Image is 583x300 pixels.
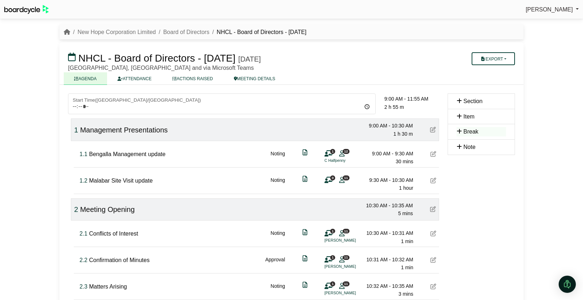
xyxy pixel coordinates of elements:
[330,281,335,286] span: 1
[64,72,107,85] a: AGENDA
[79,284,87,290] span: Click to fine tune number
[399,185,413,191] span: 1 hour
[363,256,413,263] div: 10:31 AM - 10:32 AM
[343,281,350,286] span: 11
[526,5,579,14] a: [PERSON_NAME]
[394,131,413,137] span: 1 h 30 m
[4,5,49,14] img: BoardcycleBlackGreen-aaafeed430059cb809a45853b8cf6d952af9d84e6e89e1f1685b34bfd5cb7d64.svg
[363,282,413,290] div: 10:32 AM - 10:35 AM
[324,158,378,164] li: C Halfpenny
[363,150,413,158] div: 9:00 AM - 9:30 AM
[363,176,413,184] div: 9:30 AM - 10:30 AM
[401,265,413,270] span: 1 min
[79,231,87,237] span: Click to fine tune number
[271,282,285,298] div: Noting
[463,98,482,104] span: Section
[363,122,413,130] div: 9:00 AM - 10:30 AM
[64,28,307,37] nav: breadcrumb
[271,176,285,192] div: Noting
[324,263,378,270] li: [PERSON_NAME]
[401,238,413,244] span: 1 min
[163,29,209,35] a: Board of Directors
[89,178,153,184] span: Malabar Site Visit update
[271,150,285,166] div: Noting
[79,151,87,157] span: Click to fine tune number
[472,52,515,65] button: Export
[238,55,261,63] div: [DATE]
[526,6,573,13] span: [PERSON_NAME]
[77,29,156,35] a: New Hope Corporation Limited
[330,175,335,180] span: 0
[74,205,78,213] span: Click to fine tune number
[463,129,478,135] span: Break
[79,257,87,263] span: Click to fine tune number
[330,229,335,233] span: 1
[80,126,168,134] span: Management Presentations
[330,149,335,154] span: 1
[162,72,223,85] a: ACTIONS RAISED
[223,72,286,85] a: MEETING DETAILS
[363,202,413,209] div: 10:30 AM - 10:35 AM
[89,284,127,290] span: Matters Arising
[209,28,307,37] li: NHCL - Board of Directors - [DATE]
[463,144,476,150] span: Note
[384,95,439,103] div: 9:00 AM - 11:55 AM
[74,126,78,134] span: Click to fine tune number
[89,257,150,263] span: Confirmation of Minutes
[330,255,335,260] span: 1
[399,291,413,297] span: 3 mins
[89,151,166,157] span: Bengalla Management update
[78,53,236,64] span: NHCL - Board of Directors - [DATE]
[396,159,413,164] span: 30 mins
[384,104,404,110] span: 2 h 55 m
[343,149,350,154] span: 12
[343,229,350,233] span: 11
[559,276,576,293] div: Open Intercom Messenger
[324,237,378,243] li: [PERSON_NAME]
[343,255,350,260] span: 11
[107,72,162,85] a: ATTENDANCE
[343,175,350,180] span: 11
[79,178,87,184] span: Click to fine tune number
[68,65,254,71] span: [GEOGRAPHIC_DATA], [GEOGRAPHIC_DATA] and via Microsoft Teams
[89,231,138,237] span: Conflicts of Interest
[398,211,413,216] span: 5 mins
[271,229,285,245] div: Noting
[80,205,135,213] span: Meeting Opening
[363,229,413,237] div: 10:30 AM - 10:31 AM
[265,256,285,272] div: Approval
[324,290,378,296] li: [PERSON_NAME]
[463,113,474,120] span: Item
